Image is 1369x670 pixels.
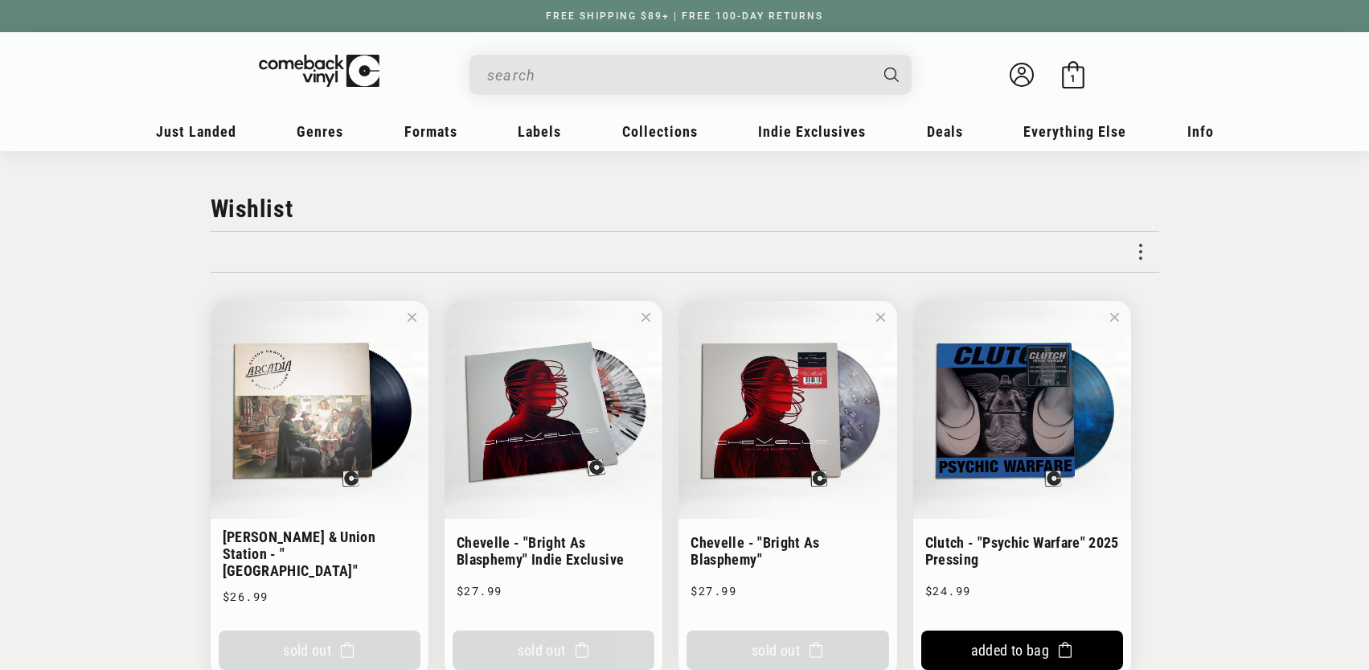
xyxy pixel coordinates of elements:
button: Sold Out [687,631,888,670]
div: More Options [1127,236,1155,268]
span: Collections [622,123,698,140]
span: Indie Exclusives [758,123,866,140]
button: Delete Chevelle - "Bright As Blasphemy" [871,307,891,327]
button: Added To Bag [921,631,1123,670]
button: Delete Clutch - "Psychic Warfare" 2025 Pressing [1105,307,1125,327]
button: Sold Out [219,631,420,670]
span: Genres [297,123,343,140]
a: FREE SHIPPING $89+ | FREE 100-DAY RETURNS [530,10,839,22]
span: Info [1187,123,1214,140]
span: Just Landed [156,123,236,140]
button: Delete Chevelle - "Bright As Blasphemy" Indie Exclusive [636,307,656,327]
input: When autocomplete results are available use up and down arrows to review and enter to select [487,59,868,92]
span: Labels [518,123,561,140]
div: Search [469,55,912,95]
span: 1 [1070,72,1076,84]
span: Everything Else [1023,123,1126,140]
span: Formats [404,123,457,140]
div: Wishlist [211,200,293,218]
button: Delete Alison Krauss & Union Station - "Arcadia" [402,307,422,327]
img: ComebackVinyl.com [259,55,379,88]
button: Sold Out [453,631,654,670]
button: Search [870,55,913,95]
span: Deals [927,123,963,140]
